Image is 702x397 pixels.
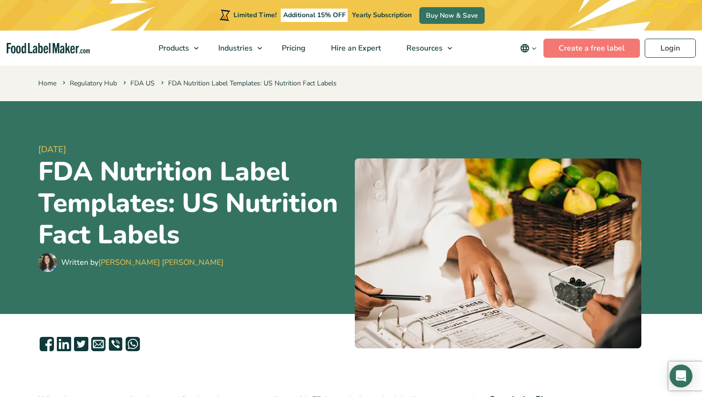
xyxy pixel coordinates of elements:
[38,79,56,88] a: Home
[419,7,485,24] a: Buy Now & Save
[98,257,223,268] a: [PERSON_NAME] [PERSON_NAME]
[70,79,117,88] a: Regulatory Hub
[159,79,337,88] span: FDA Nutrition Label Templates: US Nutrition Fact Labels
[206,31,267,66] a: Industries
[215,43,254,53] span: Industries
[319,31,392,66] a: Hire an Expert
[328,43,382,53] span: Hire an Expert
[38,156,347,251] h1: FDA Nutrition Label Templates: US Nutrition Fact Labels
[543,39,640,58] a: Create a free label
[281,9,348,22] span: Additional 15% OFF
[156,43,190,53] span: Products
[394,31,457,66] a: Resources
[269,31,316,66] a: Pricing
[352,10,412,20] span: Yearly Subscription
[38,143,347,156] span: [DATE]
[670,365,692,387] div: Open Intercom Messenger
[645,39,696,58] a: Login
[146,31,203,66] a: Products
[130,79,155,88] a: FDA US
[61,257,223,268] div: Written by
[404,43,444,53] span: Resources
[38,253,57,272] img: Maria Abi Hanna - Food Label Maker
[234,10,277,20] span: Limited Time!
[279,43,307,53] span: Pricing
